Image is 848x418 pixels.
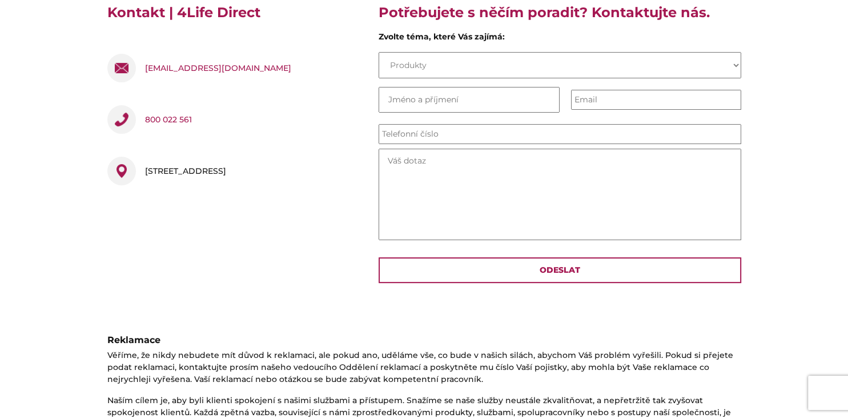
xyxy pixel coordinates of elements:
[145,157,226,185] div: [STREET_ADDRESS]
[571,90,741,110] input: Email
[107,3,361,31] h4: Kontakt | 4Life Direct
[379,257,741,283] input: Odeslat
[145,54,291,82] a: [EMAIL_ADDRESS][DOMAIN_NAME]
[379,31,741,47] div: Zvolte téma, které Vás zajímá:
[379,87,560,113] input: Jméno a příjmení
[379,3,741,31] h4: Potřebujete s něčím poradit? Kontaktujte nás.
[107,333,741,347] div: Reklamace
[379,124,741,144] input: Telefonní číslo
[145,105,192,134] a: 800 022 561
[107,349,741,385] p: Věříme, že nikdy nebudete mít důvod k reklamaci, ale pokud ano, uděláme vše, co bude v našich sil...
